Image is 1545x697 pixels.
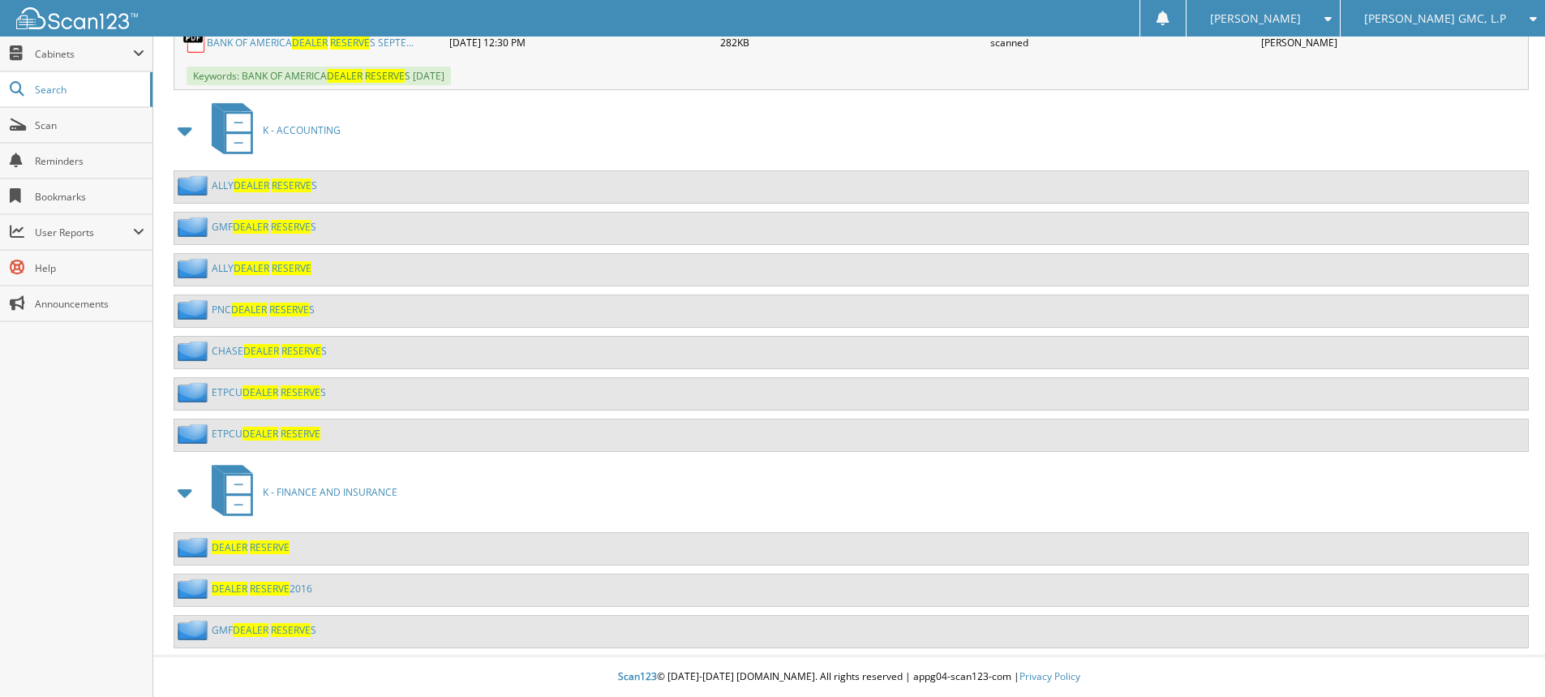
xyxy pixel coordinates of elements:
a: ETPCUDEALER RESERVE [212,427,320,441]
a: DEALER RESERVE [212,540,290,554]
span: RESERVE [330,36,370,49]
a: ETPCUDEALER RESERVES [212,385,326,399]
div: scanned [986,26,1257,58]
span: DEALER [212,540,247,554]
img: folder2.png [178,258,212,278]
a: K - FINANCE AND INSURANCE [202,460,397,524]
span: RESERVE [250,540,290,554]
span: DEALER [231,303,267,316]
span: K - ACCOUNTING [263,123,341,137]
span: RESERVE [272,261,311,275]
span: DEALER [327,69,363,83]
span: DEALER [233,220,268,234]
img: folder2.png [178,175,212,196]
span: Search [35,83,142,97]
a: ALLYDEALER RESERVES [212,179,317,192]
span: [PERSON_NAME] [1210,14,1301,24]
a: GMFDEALER RESERVES [212,220,316,234]
a: GMFDEALER RESERVES [212,623,316,637]
span: RESERVE [281,427,320,441]
iframe: Chat Widget [1464,619,1545,697]
span: RESERVE [365,69,405,83]
span: Cabinets [35,47,133,61]
span: RESERVE [269,303,309,316]
a: ALLYDEALER RESERVE [212,261,311,275]
span: RESERVE [271,623,311,637]
img: scan123-logo-white.svg [16,7,138,29]
a: PNCDEALER RESERVES [212,303,315,316]
span: Keywords: BANK OF AMERICA S [DATE] [187,67,451,85]
a: BANK OF AMERICADEALER RESERVES SEPTE... [207,36,414,49]
img: folder2.png [178,424,212,444]
span: DEALER [242,427,278,441]
span: Help [35,261,144,275]
img: folder2.png [178,620,212,640]
span: RESERVE [281,344,321,358]
span: DEALER [242,385,278,399]
img: folder2.png [178,217,212,237]
span: RESERVE [250,582,290,596]
a: DEALER RESERVE2016 [212,582,312,596]
a: K - ACCOUNTING [202,98,341,162]
span: RESERVE [281,385,320,399]
span: RESERVE [271,220,311,234]
a: CHASEDEALER RESERVES [212,344,327,358]
span: RESERVE [272,179,311,192]
span: DEALER [292,36,328,49]
span: Reminders [35,154,144,168]
div: 282KB [716,26,987,58]
span: Bookmarks [35,190,144,204]
div: [DATE] 12:30 PM [445,26,716,58]
span: Announcements [35,297,144,311]
div: [PERSON_NAME] [1257,26,1528,58]
img: folder2.png [178,299,212,320]
span: [PERSON_NAME] GMC, L.P [1364,14,1506,24]
img: PDF.png [182,30,207,54]
span: User Reports [35,226,133,239]
span: DEALER [212,582,247,596]
span: Scan123 [618,669,657,683]
div: © [DATE]-[DATE] [DOMAIN_NAME]. All rights reserved | appg04-scan123-com | [153,657,1545,697]
a: Privacy Policy [1019,669,1080,683]
span: Scan [35,118,144,132]
img: folder2.png [178,341,212,361]
img: folder2.png [178,579,212,599]
span: DEALER [234,179,269,192]
span: DEALER [233,623,268,637]
span: DEALER [234,261,269,275]
img: folder2.png [178,382,212,402]
img: folder2.png [178,537,212,557]
span: K - FINANCE AND INSURANCE [263,485,397,499]
span: DEALER [243,344,279,358]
